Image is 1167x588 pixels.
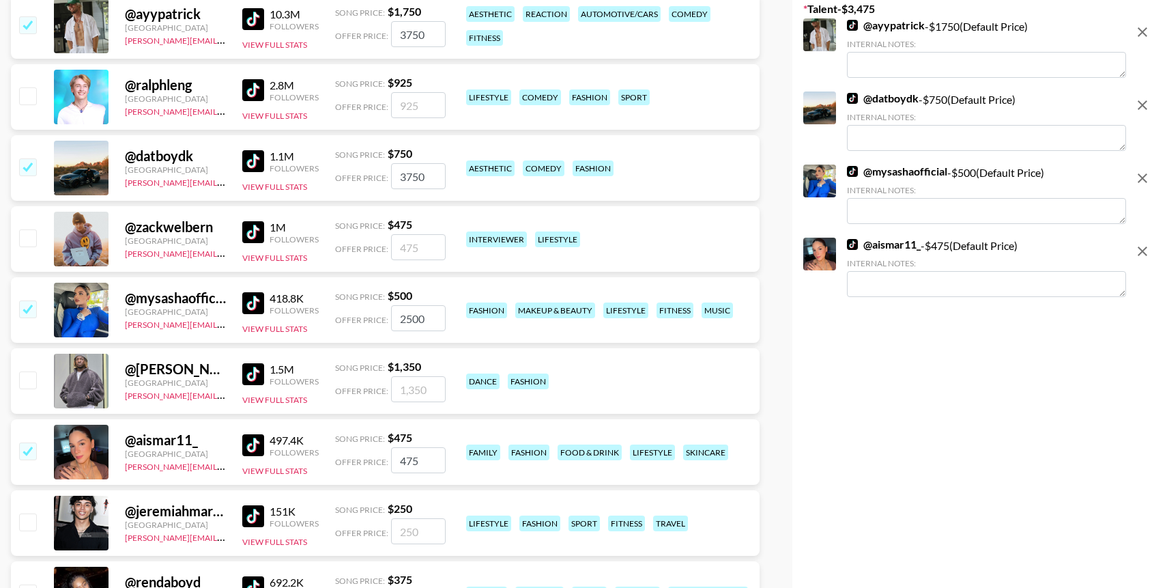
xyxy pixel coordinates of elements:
div: [GEOGRAPHIC_DATA] [125,307,226,317]
img: TikTok [242,8,264,30]
img: TikTok [847,93,858,104]
strong: $ 475 [388,431,412,444]
button: View Full Stats [242,253,307,263]
input: 925 [391,92,446,118]
div: 2.8M [270,79,319,92]
div: reaction [523,6,570,22]
div: [GEOGRAPHIC_DATA] [125,165,226,175]
img: TikTok [242,79,264,101]
div: interviewer [466,232,527,247]
div: Followers [270,518,319,529]
div: sport [618,89,650,105]
div: [GEOGRAPHIC_DATA] [125,236,226,246]
div: lifestyle [630,445,675,460]
span: Song Price: [335,292,385,302]
div: Followers [270,447,319,458]
a: [PERSON_NAME][EMAIL_ADDRESS][DOMAIN_NAME] [125,317,327,330]
input: 750 [391,163,446,189]
strong: $ 250 [388,502,412,515]
span: Offer Price: [335,528,388,538]
div: Followers [270,163,319,173]
img: TikTok [242,292,264,314]
div: [GEOGRAPHIC_DATA] [125,23,226,33]
input: 475 [391,234,446,260]
div: fashion [569,89,610,105]
div: @ jeremiahmartinelli [125,503,226,520]
button: View Full Stats [242,537,307,547]
div: fashion [519,516,560,531]
img: TikTok [242,363,264,385]
div: 418.8K [270,292,319,305]
input: 250 [391,518,446,544]
div: 1.5M [270,363,319,376]
div: @ aismar11_ [125,432,226,449]
a: @aismar11_ [847,238,921,251]
div: @ mysashaofficial [125,290,226,307]
div: dance [466,374,500,389]
a: [PERSON_NAME][EMAIL_ADDRESS][DOMAIN_NAME] [125,246,327,259]
div: Internal Notes: [847,39,1126,49]
a: [PERSON_NAME][EMAIL_ADDRESS][DOMAIN_NAME] [125,388,327,401]
div: 1.1M [270,150,319,163]
strong: $ 750 [388,147,412,160]
div: Followers [270,376,319,387]
button: remove [1129,18,1156,46]
button: remove [1129,92,1156,119]
span: Offer Price: [335,102,388,112]
button: remove [1129,165,1156,192]
img: TikTok [847,239,858,250]
div: - $ 500 (Default Price) [847,165,1126,224]
div: makeup & beauty [515,303,595,318]
a: [PERSON_NAME][EMAIL_ADDRESS][DOMAIN_NAME] [125,104,327,117]
span: Song Price: [335,150,385,160]
span: Song Price: [335,79,385,89]
div: aesthetic [466,160,515,176]
span: Offer Price: [335,244,388,254]
input: 1,350 [391,376,446,402]
strong: $ 500 [388,289,412,302]
span: Song Price: [335,505,385,515]
div: @ [PERSON_NAME].zz [125,361,226,378]
a: @datboydk [847,92,919,105]
div: fashion [573,160,614,176]
span: Offer Price: [335,31,388,41]
button: remove [1129,238,1156,265]
div: [GEOGRAPHIC_DATA] [125,94,226,104]
span: Song Price: [335,576,385,586]
button: View Full Stats [242,395,307,405]
input: 1,750 [391,21,446,47]
button: View Full Stats [242,40,307,50]
button: View Full Stats [242,466,307,476]
div: food & drink [558,445,622,460]
img: TikTok [847,20,858,31]
div: fitness [608,516,645,531]
div: lifestyle [466,89,511,105]
div: Internal Notes: [847,112,1126,122]
div: comedy [523,160,564,176]
div: skincare [683,445,728,460]
a: [PERSON_NAME][EMAIL_ADDRESS][DOMAIN_NAME] [125,175,327,188]
a: [PERSON_NAME][EMAIL_ADDRESS][DOMAIN_NAME] [125,459,327,472]
div: aesthetic [466,6,515,22]
div: Followers [270,21,319,31]
div: [GEOGRAPHIC_DATA] [125,378,226,388]
div: 10.3M [270,8,319,21]
span: Song Price: [335,363,385,373]
a: @mysashaofficial [847,165,947,178]
div: @ zackwelbern [125,219,226,236]
div: Internal Notes: [847,185,1126,195]
span: Song Price: [335,434,385,444]
div: fashion [508,445,549,460]
div: @ ralphleng [125,76,226,94]
a: [PERSON_NAME][EMAIL_ADDRESS][DOMAIN_NAME] [125,33,327,46]
div: - $ 475 (Default Price) [847,238,1126,297]
span: Offer Price: [335,457,388,467]
a: [PERSON_NAME][EMAIL_ADDRESS][DOMAIN_NAME] [125,530,327,543]
div: music [702,303,733,318]
strong: $ 475 [388,218,412,231]
label: Talent - $ 3,475 [803,2,1156,16]
div: - $ 750 (Default Price) [847,92,1126,151]
div: @ ayypatrick [125,5,226,23]
div: fitness [466,30,503,46]
span: Song Price: [335,221,385,231]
